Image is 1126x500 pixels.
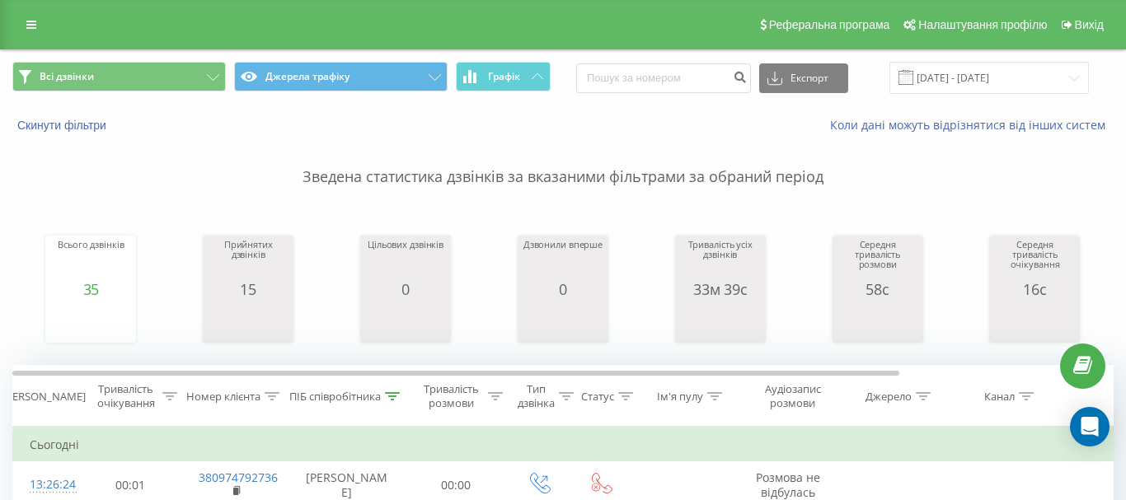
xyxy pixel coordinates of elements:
[518,382,555,410] div: Тип дзвінка
[58,240,124,281] div: Всього дзвінків
[581,390,614,404] div: Статус
[234,62,448,91] button: Джерела трафіку
[1070,407,1110,446] div: Open Intercom Messenger
[207,240,289,281] div: Прийнятих дзвінків
[830,117,1114,133] a: Коли дані можуть відрізнятися вiд інших систем
[769,18,890,31] span: Реферальна програма
[12,62,226,91] button: Всі дзвінки
[186,390,260,404] div: Номер клієнта
[456,62,551,91] button: Графік
[368,240,443,281] div: Цільових дзвінків
[368,281,443,297] div: 0
[576,63,751,93] input: Пошук за номером
[1075,18,1104,31] span: Вихід
[753,382,833,410] div: Аудіозапис розмови
[993,281,1076,297] div: 16с
[207,281,289,297] div: 15
[488,71,520,82] span: Графік
[984,390,1015,404] div: Канал
[523,240,603,281] div: Дзвонили вперше
[289,390,381,404] div: ПІБ співробітника
[759,63,848,93] button: Експорт
[199,470,278,485] a: 380974792736
[93,382,158,410] div: Тривалість очікування
[837,281,919,297] div: 58с
[12,133,1114,188] p: Зведена статистика дзвінків за вказаними фільтрами за обраний період
[679,240,762,281] div: Тривалість усіх дзвінків
[993,240,1076,281] div: Середня тривалість очікування
[40,70,94,83] span: Всі дзвінки
[918,18,1047,31] span: Налаштування профілю
[58,281,124,297] div: 35
[837,240,919,281] div: Середня тривалість розмови
[523,281,603,297] div: 0
[866,390,912,404] div: Джерело
[419,382,484,410] div: Тривалість розмови
[2,390,86,404] div: [PERSON_NAME]
[679,281,762,297] div: 33м 39с
[657,390,703,404] div: Ім'я пулу
[756,470,820,500] span: Розмова не відбулась
[12,118,115,133] button: Скинути фільтри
